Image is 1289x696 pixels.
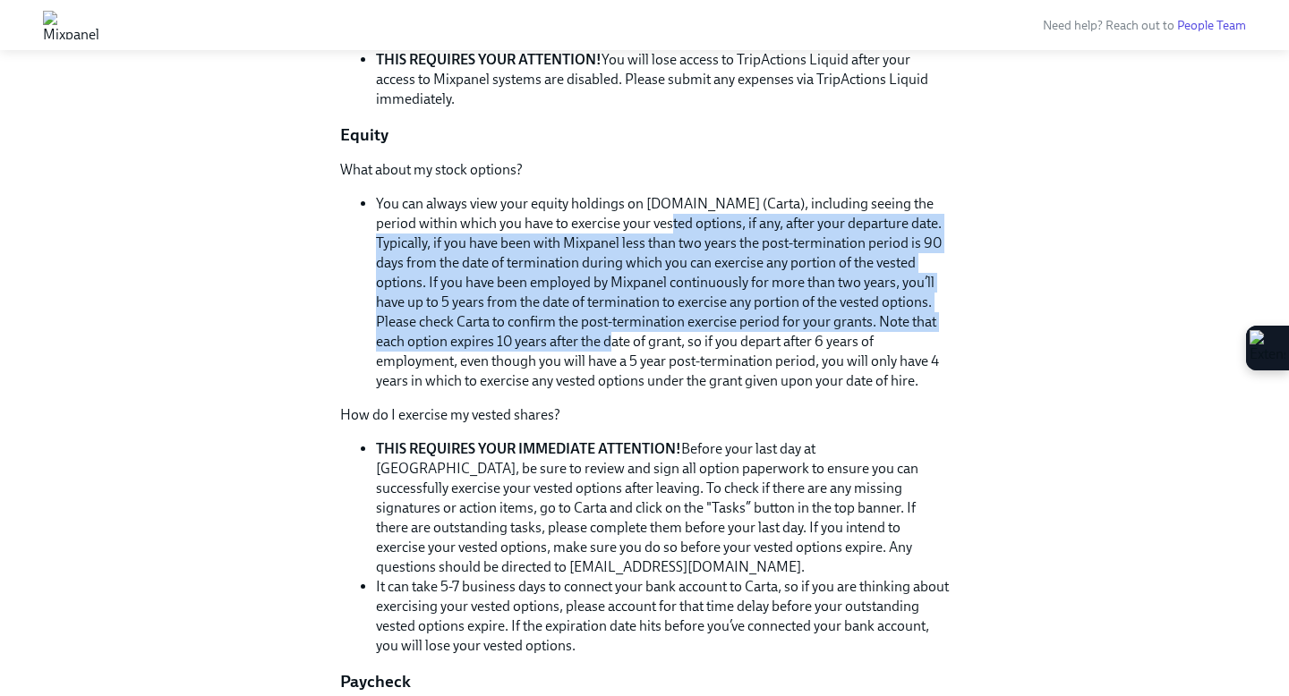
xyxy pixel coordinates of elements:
[376,50,949,109] li: You will lose access to TripActions Liquid after your access to Mixpanel systems are disabled. Pl...
[1043,18,1246,33] span: Need help? Reach out to
[376,440,681,457] strong: THIS REQUIRES YOUR IMMEDIATE ATTENTION!
[1250,330,1285,366] img: Extension Icon
[340,670,949,693] p: Paycheck
[376,51,602,68] strong: THIS REQUIRES YOUR ATTENTION!
[1177,18,1246,33] a: People Team
[340,405,949,425] p: How do I exercise my vested shares?
[376,194,949,391] li: You can always view your equity holdings on [DOMAIN_NAME] (Carta), including seeing the period wi...
[340,123,949,147] p: Equity
[376,439,949,577] li: Before your last day at [GEOGRAPHIC_DATA], be sure to review and sign all option paperwork to ens...
[376,577,949,656] li: It can take 5-7 business days to connect your bank account to Carta, so if you are thinking about...
[340,160,949,180] p: What about my stock options?
[43,11,99,39] img: Mixpanel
